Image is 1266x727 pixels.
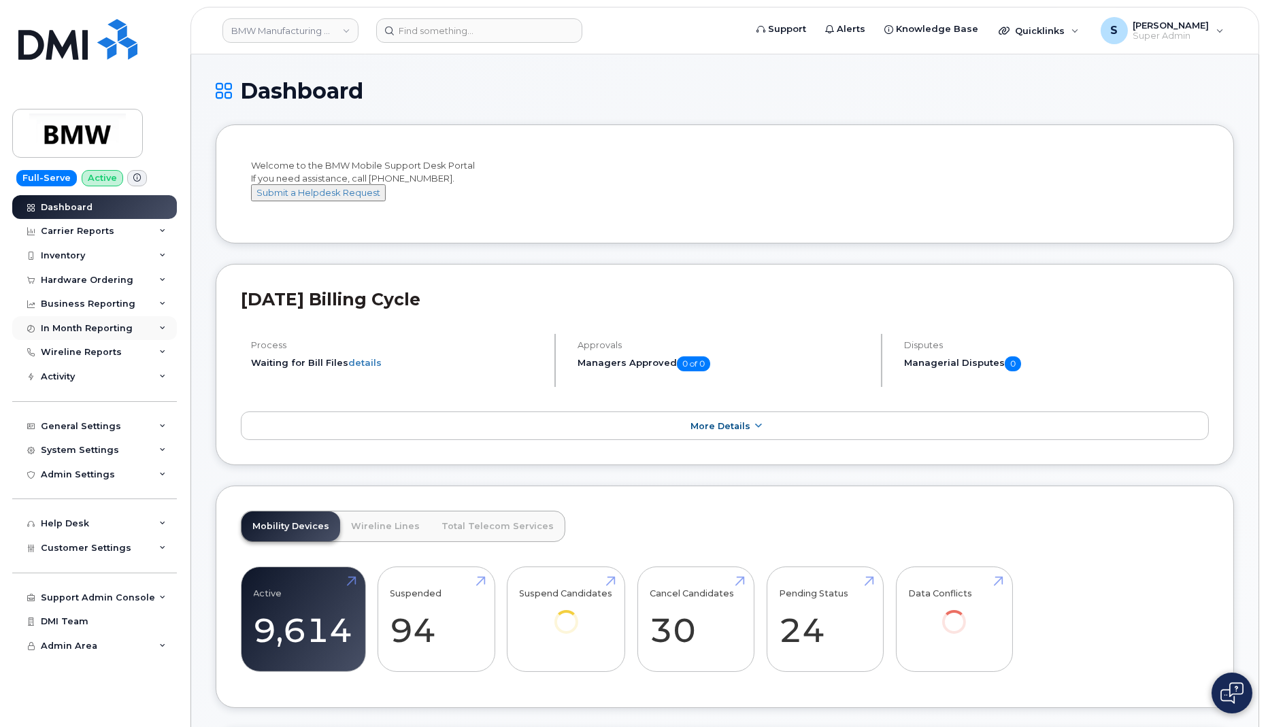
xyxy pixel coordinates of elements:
[251,159,1199,214] div: Welcome to the BMW Mobile Support Desk Portal If you need assistance, call [PHONE_NUMBER].
[216,79,1234,103] h1: Dashboard
[251,356,543,369] li: Waiting for Bill Files
[348,357,382,368] a: details
[251,340,543,350] h4: Process
[677,356,710,371] span: 0 of 0
[1005,356,1021,371] span: 0
[578,340,869,350] h4: Approvals
[779,575,871,664] a: Pending Status 24
[251,184,386,201] button: Submit a Helpdesk Request
[690,421,750,431] span: More Details
[241,289,1209,309] h2: [DATE] Billing Cycle
[1220,682,1244,704] img: Open chat
[650,575,742,664] a: Cancel Candidates 30
[520,575,613,653] a: Suspend Candidates
[904,356,1209,371] h5: Managerial Disputes
[241,511,340,541] a: Mobility Devices
[578,356,869,371] h5: Managers Approved
[904,340,1209,350] h4: Disputes
[340,511,431,541] a: Wireline Lines
[254,575,353,664] a: Active 9,614
[908,575,1000,653] a: Data Conflicts
[431,511,565,541] a: Total Telecom Services
[251,187,386,198] a: Submit a Helpdesk Request
[390,575,482,664] a: Suspended 94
